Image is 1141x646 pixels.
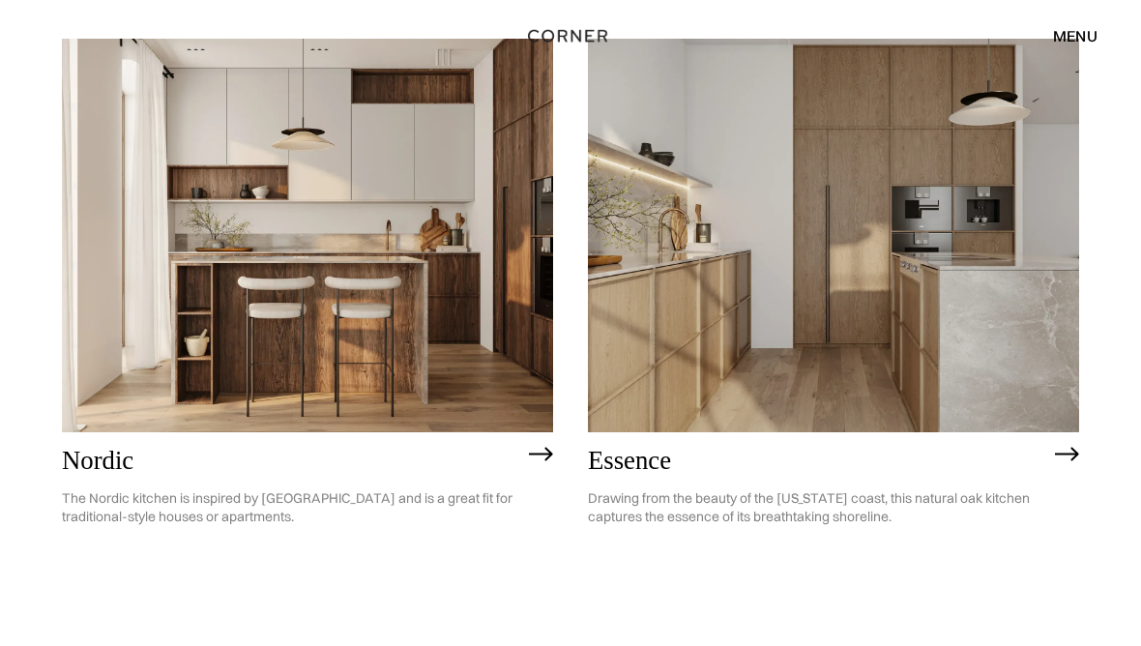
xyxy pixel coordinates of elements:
a: home [522,23,619,48]
div: menu [1034,19,1097,52]
p: Drawing from the beauty of the [US_STATE] coast, this natural oak kitchen captures the essence of... [588,475,1045,541]
h2: Essence [588,447,1045,475]
div: menu [1053,28,1097,44]
p: The Nordic kitchen is inspired by [GEOGRAPHIC_DATA] and is a great fit for traditional-style hous... [62,475,519,541]
h2: Nordic [62,447,519,475]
